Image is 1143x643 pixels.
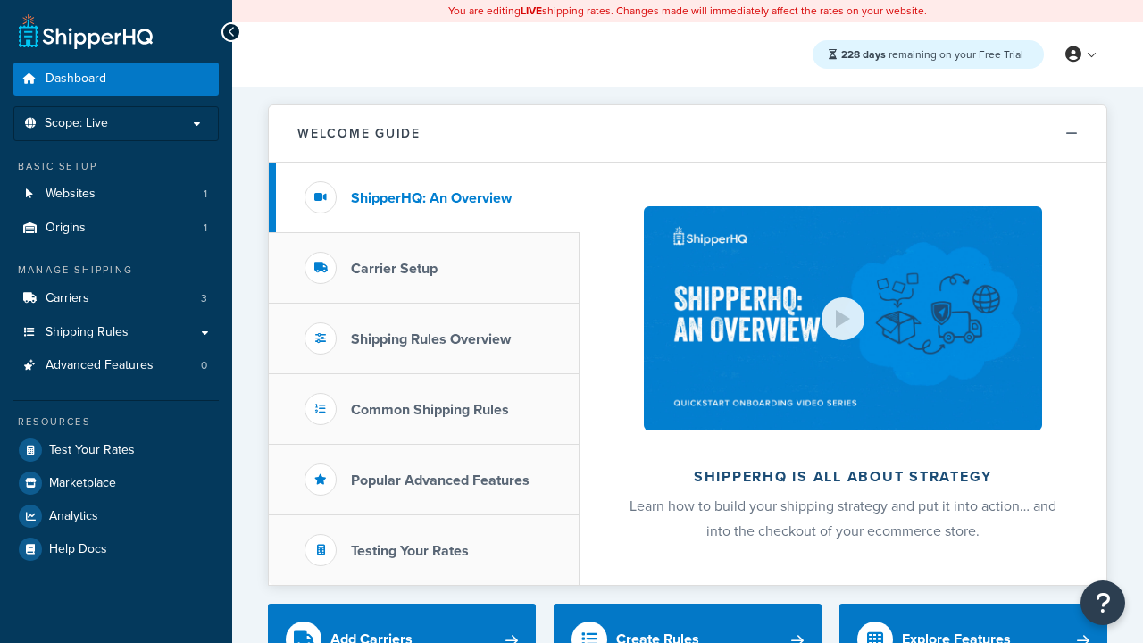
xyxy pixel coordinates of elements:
[351,543,469,559] h3: Testing Your Rates
[13,178,219,211] a: Websites1
[1080,580,1125,625] button: Open Resource Center
[49,542,107,557] span: Help Docs
[351,190,512,206] h3: ShipperHQ: An Overview
[13,434,219,466] a: Test Your Rates
[13,63,219,96] a: Dashboard
[204,221,207,236] span: 1
[644,206,1042,430] img: ShipperHQ is all about strategy
[627,469,1059,485] h2: ShipperHQ is all about strategy
[13,178,219,211] li: Websites
[630,496,1056,541] span: Learn how to build your shipping strategy and put it into action… and into the checkout of your e...
[13,263,219,278] div: Manage Shipping
[45,116,108,131] span: Scope: Live
[49,476,116,491] span: Marketplace
[13,467,219,499] a: Marketplace
[49,509,98,524] span: Analytics
[13,414,219,430] div: Resources
[46,221,86,236] span: Origins
[269,105,1106,163] button: Welcome Guide
[13,349,219,382] li: Advanced Features
[13,316,219,349] a: Shipping Rules
[204,187,207,202] span: 1
[46,325,129,340] span: Shipping Rules
[13,349,219,382] a: Advanced Features0
[841,46,886,63] strong: 228 days
[201,358,207,373] span: 0
[351,331,511,347] h3: Shipping Rules Overview
[351,472,530,489] h3: Popular Advanced Features
[13,500,219,532] a: Analytics
[46,71,106,87] span: Dashboard
[46,358,154,373] span: Advanced Features
[351,402,509,418] h3: Common Shipping Rules
[13,282,219,315] a: Carriers3
[13,282,219,315] li: Carriers
[13,159,219,174] div: Basic Setup
[49,443,135,458] span: Test Your Rates
[13,212,219,245] a: Origins1
[841,46,1023,63] span: remaining on your Free Trial
[201,291,207,306] span: 3
[351,261,438,277] h3: Carrier Setup
[297,127,421,140] h2: Welcome Guide
[46,187,96,202] span: Websites
[521,3,542,19] b: LIVE
[13,533,219,565] a: Help Docs
[46,291,89,306] span: Carriers
[13,212,219,245] li: Origins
